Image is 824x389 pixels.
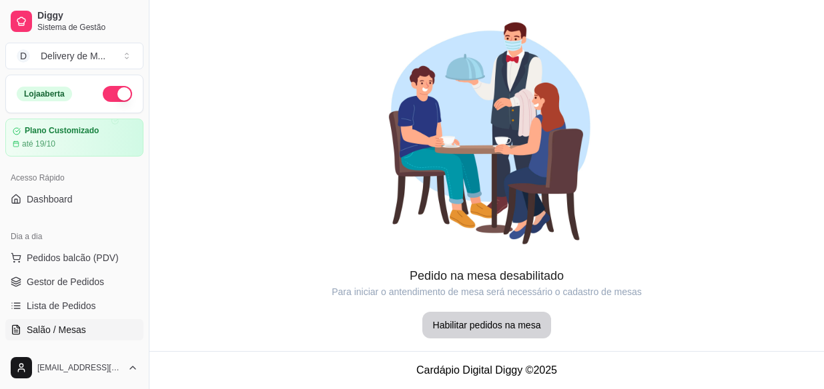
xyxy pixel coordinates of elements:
[25,126,99,136] article: Plano Customizado
[27,275,104,288] span: Gestor de Pedidos
[5,352,143,384] button: [EMAIL_ADDRESS][DOMAIN_NAME]
[27,193,73,206] span: Dashboard
[5,226,143,247] div: Dia a dia
[17,87,72,101] div: Loja aberta
[5,43,143,69] button: Select a team
[149,351,824,389] footer: Cardápio Digital Diggy © 2025
[41,49,105,63] div: Delivery de M ...
[5,167,143,189] div: Acesso Rápido
[5,119,143,157] a: Plano Customizadoaté 19/10
[422,312,552,338] button: Habilitar pedidos na mesa
[17,49,30,63] span: D
[149,285,824,298] article: Para iniciar o antendimento de mesa será necessário o cadastro de mesas
[27,323,86,336] span: Salão / Mesas
[22,139,55,149] article: até 19/10
[27,299,96,312] span: Lista de Pedidos
[5,247,143,268] button: Pedidos balcão (PDV)
[37,22,138,33] span: Sistema de Gestão
[5,5,143,37] a: DiggySistema de Gestão
[37,362,122,373] span: [EMAIL_ADDRESS][DOMAIN_NAME]
[103,86,132,102] button: Alterar Status
[149,266,824,285] article: Pedido na mesa desabilitado
[5,319,143,340] a: Salão / Mesas
[5,271,143,292] a: Gestor de Pedidos
[5,189,143,210] a: Dashboard
[5,343,143,364] a: Diggy Botnovo
[27,251,119,264] span: Pedidos balcão (PDV)
[5,295,143,316] a: Lista de Pedidos
[37,10,138,22] span: Diggy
